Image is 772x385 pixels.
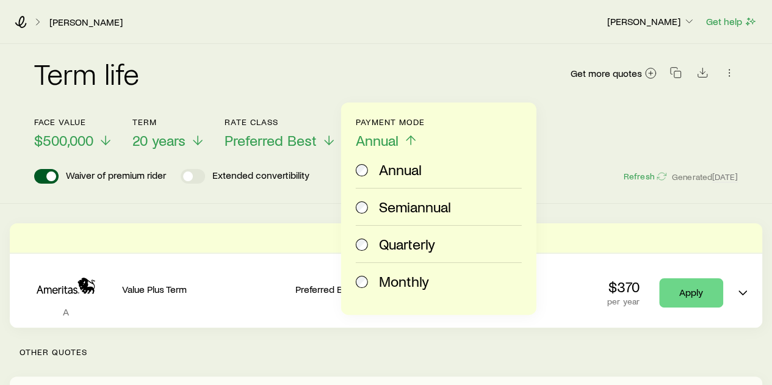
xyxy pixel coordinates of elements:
span: [DATE] [712,171,738,182]
h2: Term life [34,59,139,88]
span: Annual [356,132,399,149]
p: Preferred Best [295,283,418,295]
p: Rate Class [225,117,336,127]
p: Extended convertibility [212,169,309,184]
button: Term20 years [132,117,205,149]
p: Other Quotes [10,328,762,376]
button: Face value$500,000 [34,117,113,149]
p: $370 [607,278,640,295]
p: Waiver of premium rider [66,169,166,184]
p: Value Plus Term [122,283,286,295]
span: 20 years [132,132,186,149]
p: [PERSON_NAME] [607,15,695,27]
span: $500,000 [34,132,93,149]
p: Payment Mode [356,117,425,127]
span: Preferred Best [225,132,317,149]
button: Payment ModeAnnual [356,117,425,149]
a: [PERSON_NAME] [49,16,123,28]
button: Refresh [622,171,666,182]
a: Download CSV [694,69,711,81]
div: Term quotes [10,223,762,328]
button: Rate ClassPreferred Best [225,117,336,149]
a: Apply [659,278,723,308]
p: A [20,306,112,318]
button: [PERSON_NAME] [607,15,696,29]
p: Term [132,117,205,127]
span: Generated [672,171,738,182]
p: per year [607,297,640,306]
a: Get more quotes [570,67,657,81]
button: Get help [705,15,757,29]
p: Face value [34,117,113,127]
span: Get more quotes [571,68,642,78]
